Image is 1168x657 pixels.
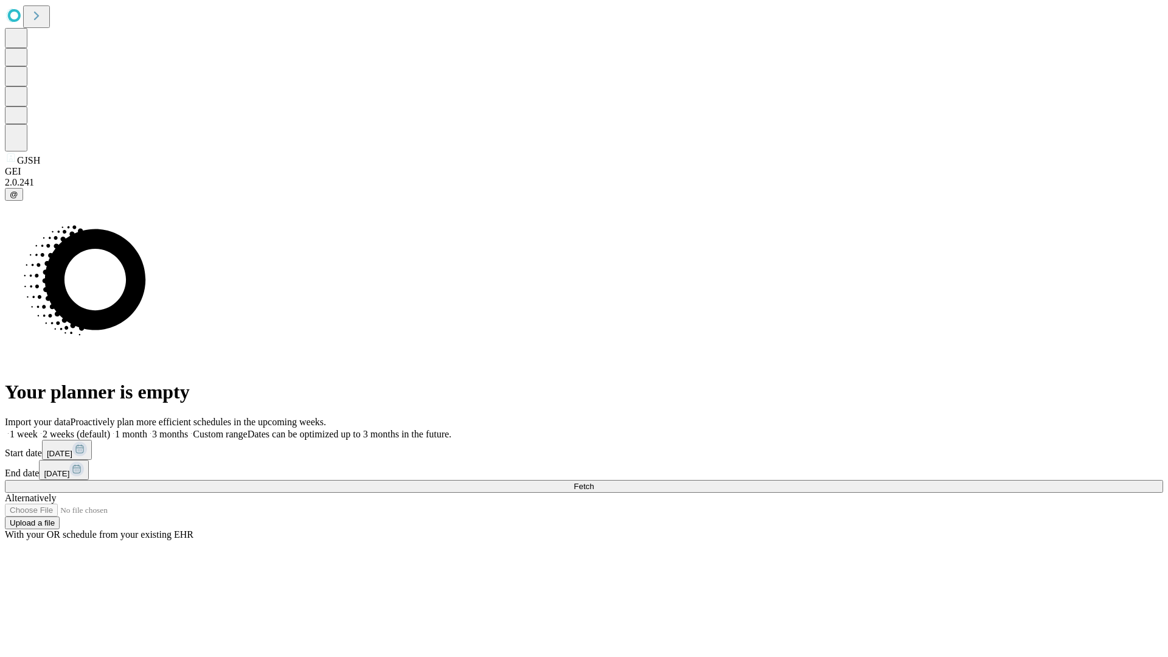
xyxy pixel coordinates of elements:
span: With your OR schedule from your existing EHR [5,529,193,540]
div: 2.0.241 [5,177,1163,188]
span: 2 weeks (default) [43,429,110,439]
button: @ [5,188,23,201]
div: Start date [5,440,1163,460]
span: Proactively plan more efficient schedules in the upcoming weeks. [71,417,326,427]
span: Import your data [5,417,71,427]
button: [DATE] [42,440,92,460]
h1: Your planner is empty [5,381,1163,403]
span: [DATE] [47,449,72,458]
span: Dates can be optimized up to 3 months in the future. [248,429,451,439]
div: End date [5,460,1163,480]
button: Fetch [5,480,1163,493]
div: GEI [5,166,1163,177]
span: 1 week [10,429,38,439]
span: @ [10,190,18,199]
span: 3 months [152,429,188,439]
button: Upload a file [5,516,60,529]
button: [DATE] [39,460,89,480]
span: GJSH [17,155,40,165]
span: Custom range [193,429,247,439]
span: [DATE] [44,469,69,478]
span: Fetch [574,482,594,491]
span: 1 month [115,429,147,439]
span: Alternatively [5,493,56,503]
